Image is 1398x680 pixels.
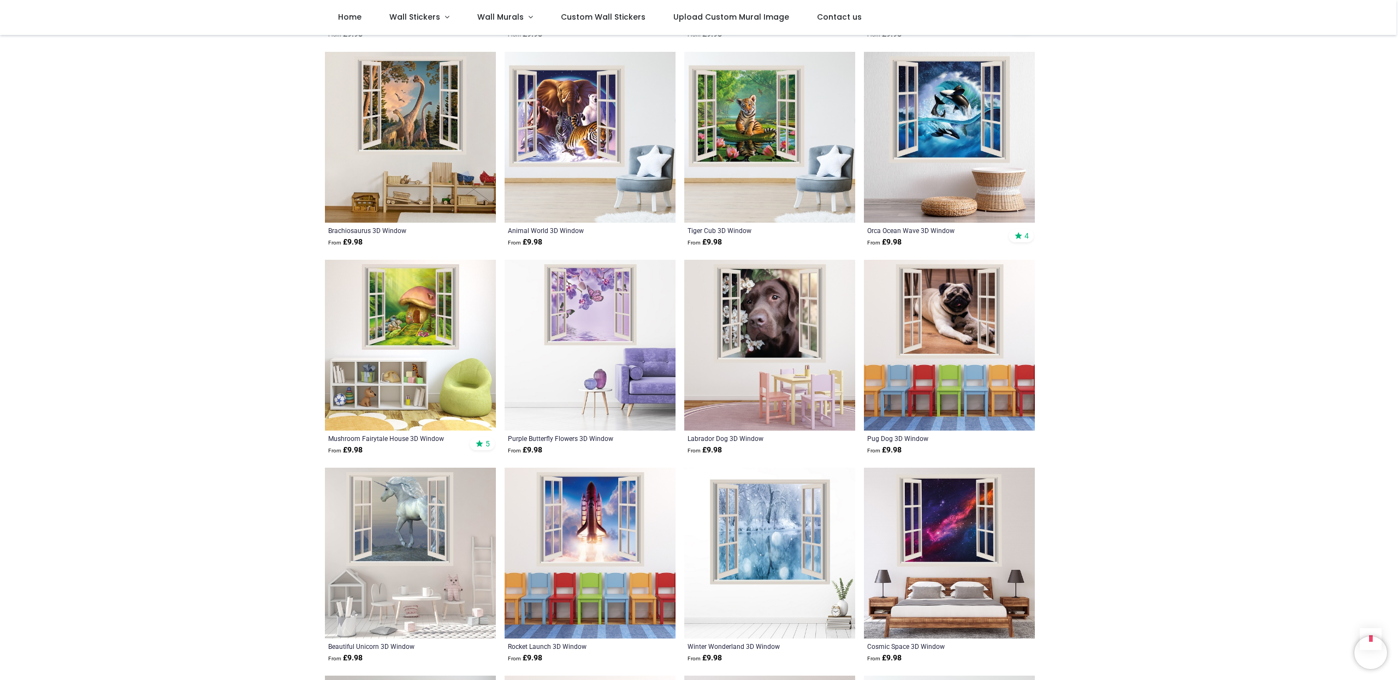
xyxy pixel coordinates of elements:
strong: £ 9.98 [328,237,363,248]
span: From [867,32,880,38]
img: Winter Wonderland 3D Window Wall Sticker [684,468,855,639]
a: Tiger Cub 3D Window [688,226,819,235]
img: Purple Butterfly Flowers 3D Window Wall Sticker [505,260,676,431]
span: From [508,655,521,661]
strong: £ 9.98 [508,653,542,664]
span: From [688,32,701,38]
img: Beautiful Unicorn 3D Window Wall Sticker [325,468,496,639]
span: From [508,32,521,38]
strong: £ 9.98 [688,237,722,248]
img: Cosmic Space 3D Window Wall Sticker [864,468,1035,639]
span: Wall Stickers [389,11,440,22]
span: From [867,240,880,246]
a: Pug Dog 3D Window [867,434,999,443]
a: Orca Ocean Wave 3D Window [867,226,999,235]
span: From [867,655,880,661]
strong: £ 9.98 [867,445,902,456]
iframe: Brevo live chat [1354,636,1387,669]
span: Home [338,11,362,22]
span: From [328,240,341,246]
img: Tiger Cub 3D Window Wall Sticker [684,52,855,223]
span: From [328,32,341,38]
span: From [328,655,341,661]
img: Rocket Launch 3D Window Wall Sticker [505,468,676,639]
img: Brachiosaurus 3D Window Wall Sticker [325,52,496,223]
span: From [867,448,880,454]
a: Purple Butterfly Flowers 3D Window [508,434,639,443]
img: Mushroom Fairytale House 3D Window Wall Sticker [325,260,496,431]
a: Brachiosaurus 3D Window [328,226,460,235]
strong: £ 9.98 [688,445,722,456]
a: Labrador Dog 3D Window [688,434,819,443]
span: From [688,240,701,246]
a: Beautiful Unicorn 3D Window [328,642,460,651]
span: Contact us [817,11,862,22]
a: Rocket Launch 3D Window [508,642,639,651]
span: From [688,448,701,454]
span: 4 [1024,231,1029,241]
strong: £ 9.98 [688,653,722,664]
span: From [328,448,341,454]
span: 5 [485,439,490,449]
a: Winter Wonderland 3D Window [688,642,819,651]
span: From [508,448,521,454]
span: From [508,240,521,246]
strong: £ 9.98 [328,653,363,664]
img: Orca Ocean Wave 3D Window Wall Sticker [864,52,1035,223]
strong: £ 9.98 [867,653,902,664]
span: Wall Murals [477,11,524,22]
a: Animal World 3D Window [508,226,639,235]
span: From [688,655,701,661]
img: Pug Dog 3D Window Wall Sticker [864,260,1035,431]
img: Animal World 3D Window Wall Sticker [505,52,676,223]
strong: £ 9.98 [508,445,542,456]
strong: £ 9.98 [508,237,542,248]
strong: £ 9.98 [867,237,902,248]
span: Custom Wall Stickers [561,11,645,22]
strong: £ 9.98 [328,445,363,456]
a: Mushroom Fairytale House 3D Window [328,434,460,443]
a: Cosmic Space 3D Window [867,642,999,651]
img: Labrador Dog 3D Window Wall Sticker [684,260,855,431]
span: Upload Custom Mural Image [673,11,789,22]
